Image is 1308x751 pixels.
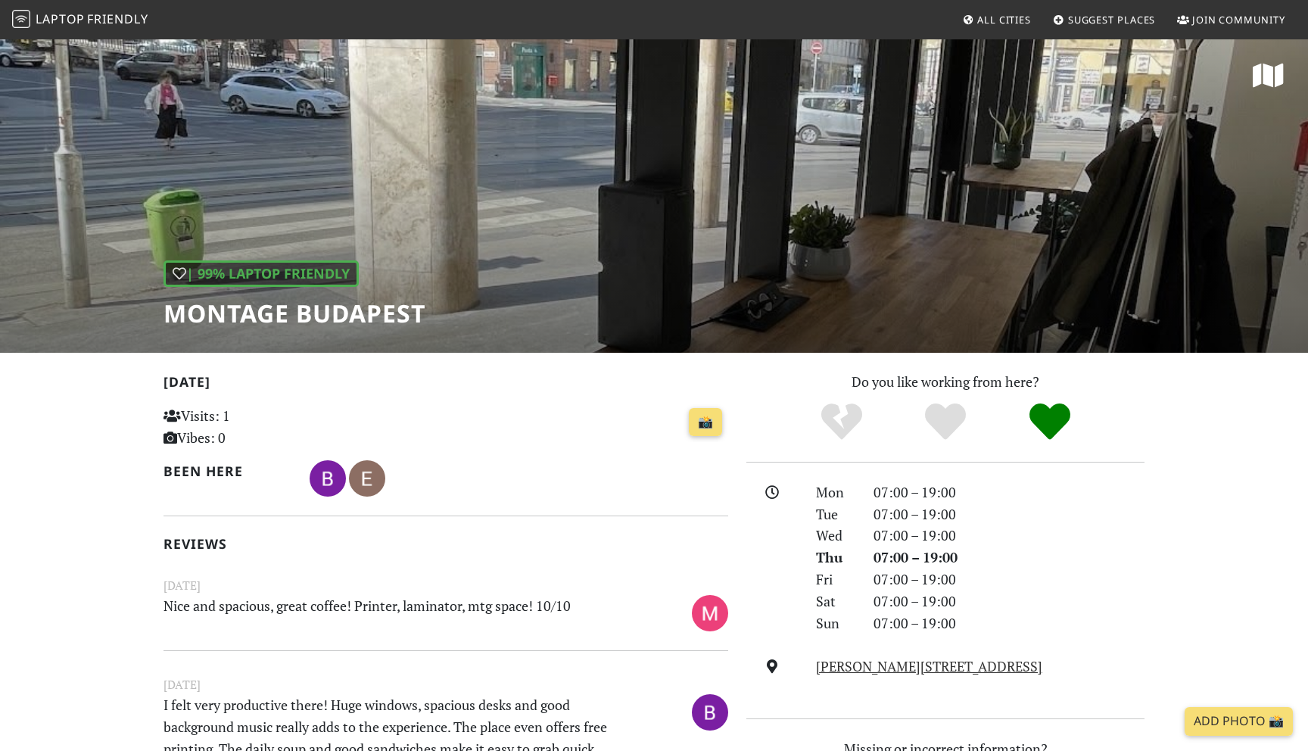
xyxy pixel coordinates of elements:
[163,405,340,449] p: Visits: 1 Vibes: 0
[956,6,1037,33] a: All Cities
[807,503,864,525] div: Tue
[864,569,1154,591] div: 07:00 – 19:00
[807,612,864,634] div: Sun
[163,374,728,396] h2: [DATE]
[163,536,728,552] h2: Reviews
[154,675,737,694] small: [DATE]
[1185,707,1293,736] a: Add Photo 📸
[864,591,1154,612] div: 07:00 – 19:00
[864,481,1154,503] div: 07:00 – 19:00
[998,401,1102,443] div: Definitely!
[807,481,864,503] div: Mon
[977,13,1031,26] span: All Cities
[864,547,1154,569] div: 07:00 – 19:00
[807,525,864,547] div: Wed
[310,468,349,486] span: Ben Joe Hermán
[816,657,1042,675] a: [PERSON_NAME][STREET_ADDRESS]
[893,401,998,443] div: Yes
[163,260,359,287] div: | 99% Laptop Friendly
[692,595,728,631] img: 3093-matyas.jpg
[1192,13,1285,26] span: Join Community
[692,602,728,620] span: Mátyás Kutni
[692,694,728,731] img: 3091-ben-joe.jpg
[1171,6,1291,33] a: Join Community
[163,299,425,328] h1: Montage Budapest
[163,463,291,479] h2: Been here
[12,10,30,28] img: LaptopFriendly
[864,503,1154,525] div: 07:00 – 19:00
[349,460,385,497] img: 3090-elizabeth.jpg
[1047,6,1162,33] a: Suggest Places
[692,702,728,720] span: Ben Joe Hermán
[807,547,864,569] div: Thu
[807,569,864,591] div: Fri
[12,7,148,33] a: LaptopFriendly LaptopFriendly
[87,11,148,27] span: Friendly
[864,612,1154,634] div: 07:00 – 19:00
[807,591,864,612] div: Sat
[1068,13,1156,26] span: Suggest Places
[36,11,85,27] span: Laptop
[154,595,640,629] p: Nice and spacious, great coffee! Printer, laminator, mtg space! 10/10
[864,525,1154,547] div: 07:00 – 19:00
[789,401,894,443] div: No
[154,576,737,595] small: [DATE]
[746,371,1144,393] p: Do you like working from here?
[689,408,722,437] a: 📸
[310,460,346,497] img: 3091-ben-joe.jpg
[349,468,385,486] span: Elizabeth Krahulecz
